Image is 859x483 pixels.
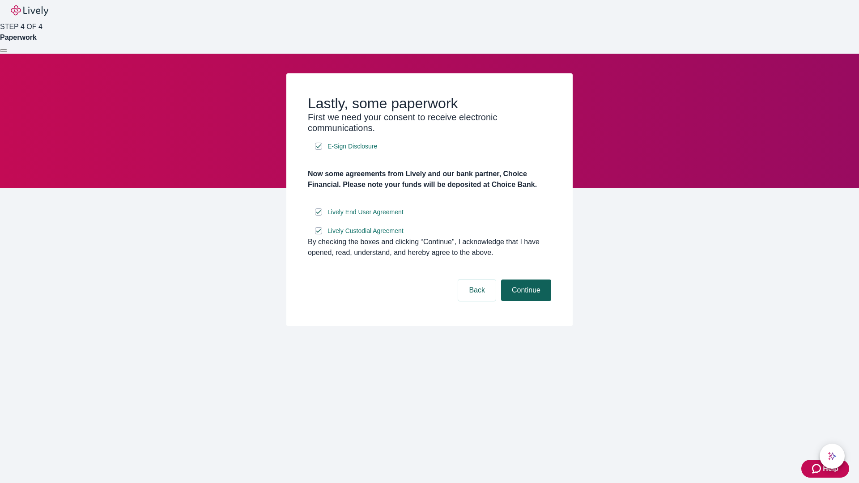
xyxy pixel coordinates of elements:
[812,463,823,474] svg: Zendesk support icon
[308,169,551,190] h4: Now some agreements from Lively and our bank partner, Choice Financial. Please note your funds wi...
[326,225,405,237] a: e-sign disclosure document
[326,141,379,152] a: e-sign disclosure document
[308,95,551,112] h2: Lastly, some paperwork
[823,463,838,474] span: Help
[308,237,551,258] div: By checking the boxes and clicking “Continue", I acknowledge that I have opened, read, understand...
[501,280,551,301] button: Continue
[326,207,405,218] a: e-sign disclosure document
[820,444,845,469] button: chat
[11,5,48,16] img: Lively
[308,112,551,133] h3: First we need your consent to receive electronic communications.
[458,280,496,301] button: Back
[327,208,404,217] span: Lively End User Agreement
[801,460,849,478] button: Zendesk support iconHelp
[327,142,377,151] span: E-Sign Disclosure
[828,452,837,461] svg: Lively AI Assistant
[327,226,404,236] span: Lively Custodial Agreement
